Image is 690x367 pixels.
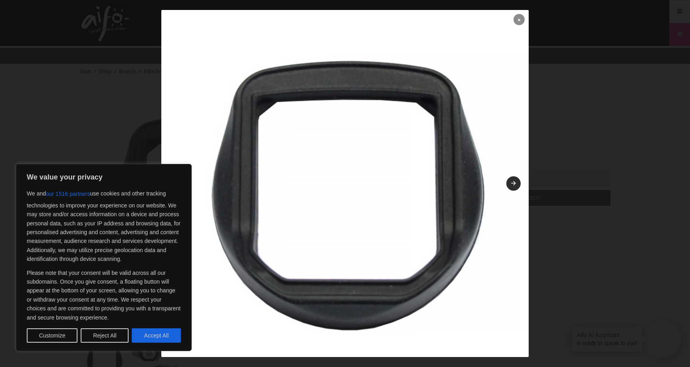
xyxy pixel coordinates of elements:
[27,172,181,182] p: We value your privacy
[132,328,181,343] button: Accept All
[27,328,77,343] button: Customize
[27,187,181,264] p: We and use cookies and other tracking technologies to improve your experience on our website. We ...
[27,268,181,322] p: Please note that your consent will be valid across all our subdomains. Once you give consent, a f...
[46,187,90,201] button: our 1516 partners
[81,328,129,343] button: Reject All
[16,164,192,351] div: We value your privacy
